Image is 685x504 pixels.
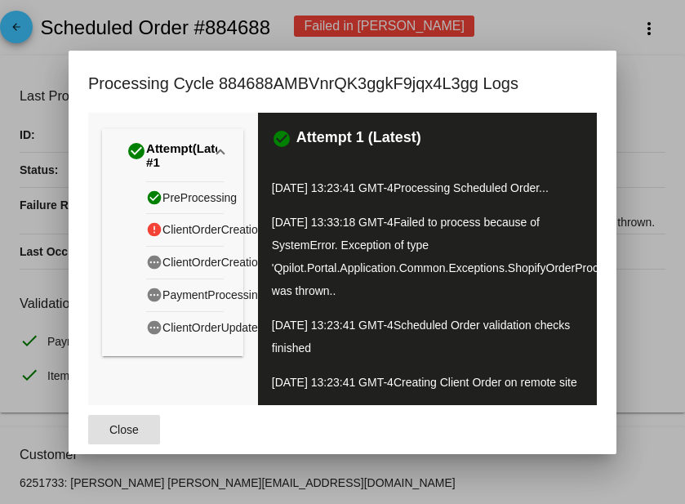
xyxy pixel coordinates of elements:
[102,129,243,181] mat-expansion-panel-header: Attempt #1(Latest)
[272,371,583,394] p: [DATE] 13:23:41 GMT-4
[102,181,243,357] div: Attempt #1(Latest)
[296,129,421,149] h3: Attempt 1 (Latest)
[146,185,162,209] mat-icon: check_circle
[272,176,583,199] p: [DATE] 13:23:41 GMT-4
[88,70,518,96] h1: Processing Cycle 884688AMBVnrQK3ggkF9jqx4L3gg Logs
[272,211,583,302] p: [DATE] 13:33:18 GMT-4
[162,217,265,243] span: ClientOrderCreation
[162,185,237,211] span: PreProcessing
[146,250,162,274] mat-icon: pending
[146,315,162,339] mat-icon: pending
[162,315,258,341] span: ClientOrderUpdate
[272,129,291,149] mat-icon: check_circle
[272,314,583,359] p: [DATE] 13:23:41 GMT-4
[272,216,682,297] span: Failed to process because of SystemError. Exception of type 'Qpilot.Portal.Application.Common.Exc...
[127,138,237,172] div: Attempt #1
[193,141,237,169] span: (Latest)
[109,423,139,436] span: Close
[272,319,570,355] span: Scheduled Order validation checks finished
[162,250,265,275] span: ClientOrderCreation
[394,181,549,194] span: Processing Scheduled Order...
[127,141,146,161] mat-icon: check_circle
[162,283,265,308] span: PaymentProcessing
[394,376,577,389] span: Creating Client Order on remote site
[88,415,160,444] button: Close dialog
[146,217,162,241] mat-icon: error
[146,283,162,306] mat-icon: pending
